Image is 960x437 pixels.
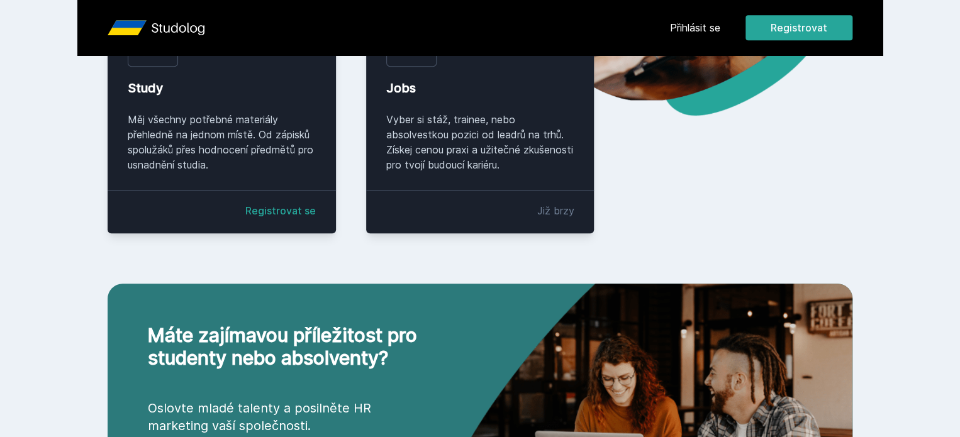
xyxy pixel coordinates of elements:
[537,203,574,218] div: Již brzy
[512,65,622,97] button: Jasně, jsem pro
[245,203,316,218] a: Registrovat se
[128,112,316,172] div: Měj všechny potřebné materiály přehledně na jednom místě. Od zápisků spolužáků přes hodnocení pře...
[148,324,430,369] h2: Máte zajímavou příležitost pro studenty nebo absolventy?
[460,65,505,97] button: Ne
[386,112,574,172] div: Vyber si stáž, trainee, nebo absolvestkou pozici od leadrů na trhů. Získej cenou praxi a užitečné...
[388,15,622,44] div: [PERSON_NAME] dostávat tipy ohledně studia, nových testů, hodnocení učitelů a předmětů?
[338,15,388,65] img: notification icon
[148,399,430,434] p: Oslovte mladé talenty a posilněte HR marketing vaší společnosti.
